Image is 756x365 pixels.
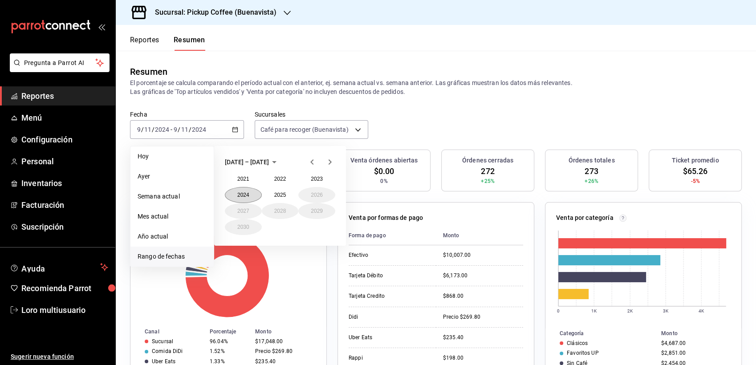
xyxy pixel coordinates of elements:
[138,192,207,201] span: Semana actual
[174,36,205,51] button: Resumen
[443,292,523,300] div: $868.00
[138,232,207,241] span: Año actual
[21,284,91,293] font: Recomienda Parrot
[225,158,269,166] span: [DATE] – [DATE]
[21,222,64,231] font: Suscripción
[141,126,144,133] span: /
[661,350,727,356] div: $2,851.00
[225,203,262,219] button: 2027
[260,125,349,134] span: Café para recoger (Buenavista)
[154,126,170,133] input: ----
[545,328,658,338] th: Categoría
[262,187,299,203] button: 2025
[683,165,708,177] span: $65.26
[569,156,615,165] h3: Órdenes totales
[591,308,597,313] text: 1K
[443,313,523,321] div: Precio $269.80
[380,177,387,185] span: 0%
[138,172,207,181] span: Ayer
[206,327,252,337] th: Porcentaje
[130,327,206,337] th: Canal
[255,358,312,365] div: $235.40
[6,65,110,74] a: Pregunta a Parrot AI
[138,152,207,161] span: Hoy
[137,126,141,133] input: --
[443,272,523,280] div: $6,173.00
[173,126,178,133] input: --
[672,156,719,165] h3: Ticket promedio
[138,212,207,221] span: Mes actual
[661,340,727,346] div: $4,687.00
[585,165,598,177] span: 273
[462,156,513,165] h3: Órdenes cerradas
[349,226,436,245] th: Forma de pago
[585,177,598,185] span: +26%
[255,111,369,118] label: Sucursales
[663,308,669,313] text: 3K
[349,251,429,259] div: Efectivo
[443,251,523,259] div: $10,007.00
[189,126,191,133] span: /
[443,334,523,341] div: $235.40
[374,165,394,177] span: $0.00
[481,165,494,177] span: 272
[225,187,262,203] button: 2024
[349,213,423,223] p: Venta por formas de pago
[349,292,429,300] div: Tarjeta Credito
[225,171,262,187] button: 2021
[138,252,207,261] span: Rango de fechas
[298,187,335,203] button: 2026
[21,262,97,272] span: Ayuda
[130,36,159,45] font: Reportes
[11,353,74,360] font: Sugerir nueva función
[262,171,299,187] button: 2022
[130,111,244,118] label: Fecha
[210,358,248,365] div: 1.33%
[699,308,704,313] text: 4K
[98,23,105,30] button: open_drawer_menu
[225,219,262,235] button: 2030
[225,157,280,167] button: [DATE] – [DATE]
[21,305,85,315] font: Loro multiusuario
[349,354,429,362] div: Rappi
[21,178,62,188] font: Inventarios
[130,78,742,96] p: El porcentaje se calcula comparando el período actual con el anterior, ej. semana actual vs. sema...
[21,91,54,101] font: Reportes
[152,126,154,133] span: /
[130,65,167,78] div: Resumen
[152,348,183,354] div: Comida DiDi
[627,308,633,313] text: 2K
[144,126,152,133] input: --
[21,113,42,122] font: Menú
[210,348,248,354] div: 1.52%
[152,358,175,365] div: Uber Eats
[148,7,276,18] h3: Sucursal: Pickup Coffee (Buenavista)
[691,177,699,185] span: -5%
[21,200,64,210] font: Facturación
[298,203,335,219] button: 2029
[349,313,429,321] div: Didi
[152,338,173,345] div: Sucursal
[298,171,335,187] button: 2023
[171,126,172,133] span: -
[181,126,189,133] input: --
[24,58,96,68] span: Pregunta a Parrot AI
[255,348,312,354] div: Precio $269.80
[556,213,614,223] p: Venta por categoría
[436,226,523,245] th: Monto
[567,340,588,346] div: Clásicos
[658,328,741,338] th: Monto
[350,156,418,165] h3: Venta órdenes abiertas
[178,126,180,133] span: /
[255,338,312,345] div: $17,048.00
[443,354,523,362] div: $198.00
[210,338,248,345] div: 96.04%
[130,36,205,51] div: Pestañas de navegación
[481,177,495,185] span: +25%
[567,350,599,356] div: Favoritos UP
[262,203,299,219] button: 2028
[349,334,429,341] div: Uber Eats
[349,272,429,280] div: Tarjeta Débito
[252,327,326,337] th: Monto
[21,135,73,144] font: Configuración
